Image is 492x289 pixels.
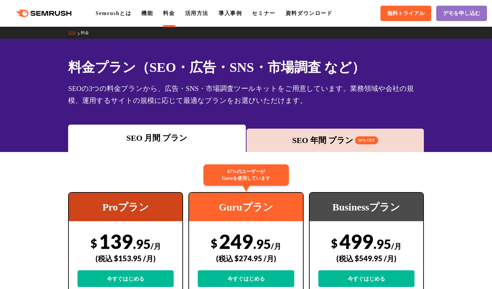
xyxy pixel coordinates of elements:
[68,30,80,35] a: TOP
[151,242,161,251] span: /月
[286,10,333,16] a: 資料ダウンロード
[211,236,217,250] span: $
[198,230,294,287] div: 249
[310,193,423,221] div: Businessプラン
[68,83,424,107] div: SEOの3つの料金プランから、広告・SNS・市場調査ツールキットをご用意しています。業務領域や会社の規模、運用するサイトの規模に応じて最適なプランをお選びいただけます。
[198,270,294,287] a: 今すぐはじめる
[185,10,208,16] a: 活用方法
[203,164,289,186] div: 67%のユーザーが Guruを使用しています
[387,10,425,17] span: 無料トライアル
[331,236,338,250] span: $
[443,10,480,17] span: デモを申し込む
[77,270,174,287] a: 今すぐはじめる
[253,236,271,252] span: .95
[198,247,294,270] div: (税込 $274.95 /月)
[355,136,378,144] span: 16% OFF
[391,242,401,251] span: /月
[252,10,275,16] a: セミナー
[77,247,174,270] div: (税込 $153.95 /月)
[133,236,151,252] span: .95
[318,247,415,270] div: (税込 $549.95 /月)
[141,10,153,16] a: 機能
[318,270,415,287] a: 今すぐはじめる
[189,193,303,221] div: Guruプラン
[69,193,182,221] div: Proプラン
[436,6,487,21] a: デモを申し込む
[77,230,174,287] div: 139
[71,132,242,144] div: SEO 月間 プラン
[68,57,424,77] h1: 料金プラン（SEO・広告・SNS・市場調査 など）
[96,10,131,16] a: Semrushとは
[373,236,391,252] span: .95
[91,236,97,250] span: $
[163,10,175,16] a: 料金
[271,242,281,251] span: /月
[380,6,431,21] a: 無料トライアル
[218,10,242,16] a: 導入事例
[81,30,94,35] a: 料金
[318,230,415,287] div: 499
[250,134,421,146] div: SEO 年間 プラン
